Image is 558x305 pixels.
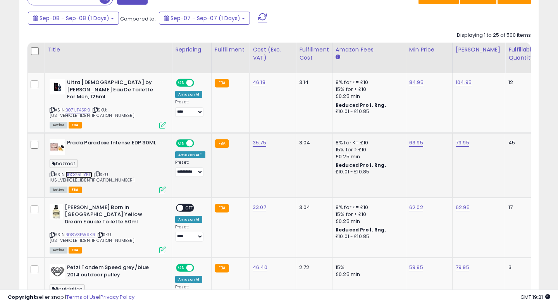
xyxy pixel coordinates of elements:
div: 15% for > £10 [336,146,400,153]
span: | SKU: [US_VEHICLE_IDENTIFICATION_NUMBER] [50,171,134,183]
div: £10.01 - £10.85 [336,108,400,115]
span: OFF [193,265,205,271]
button: Sep-08 - Sep-08 (1 Days) [28,12,119,25]
div: 15% for > £10 [336,211,400,218]
a: 84.95 [409,79,424,86]
div: ASIN: [50,139,166,192]
span: ON [177,80,186,86]
div: £0.25 min [336,153,400,160]
a: 33.07 [253,204,266,211]
div: Preset: [175,160,205,177]
div: Fulfillment Cost [299,46,329,62]
span: FBA [69,187,82,193]
div: 8% for <= £10 [336,204,400,211]
span: All listings currently available for purchase on Amazon [50,187,67,193]
b: Prada Paradoxe Intense EDP 30ML [67,139,161,149]
img: 31gGg+bpauL._SL40_.jpg [50,264,65,279]
div: 3.14 [299,79,326,86]
div: £0.25 min [336,93,400,100]
small: FBA [215,79,229,87]
b: Reduced Prof. Rng. [336,226,386,233]
a: 46.40 [253,264,267,271]
div: Repricing [175,46,208,54]
div: Amazon AI [175,91,202,98]
div: Fulfillment [215,46,246,54]
div: £10.01 - £10.85 [336,169,400,175]
div: Preset: [175,99,205,117]
div: 8% for <= £10 [336,79,400,86]
div: 17 [508,204,532,211]
span: FBA [69,247,82,254]
a: 46.18 [253,79,265,86]
div: £0.25 min [336,271,400,278]
span: Compared to: [120,15,156,22]
a: Privacy Policy [100,293,134,301]
small: FBA [215,139,229,148]
span: 2025-09-8 19:21 GMT [520,293,550,301]
img: 31tU1t3hGtL._SL40_.jpg [50,139,65,155]
a: B08V3FW9K9 [65,231,95,238]
div: ASIN: [50,79,166,128]
span: FBA [69,122,82,129]
div: Amazon AI [175,276,202,283]
div: 3.04 [299,204,326,211]
span: All listings currently available for purchase on Amazon [50,122,67,129]
div: 45 [508,139,532,146]
div: Preset: [175,224,205,242]
div: [PERSON_NAME] [456,46,502,54]
span: | SKU: [US_VEHICLE_IDENTIFICATION_NUMBER] [50,231,134,243]
div: Amazon AI [175,216,202,223]
a: B071JF45R9 [65,107,90,113]
b: Petzl Tandem Speed grey/blue 2014 outdoor pulley [67,264,161,280]
small: Amazon Fees. [336,54,340,61]
div: Amazon AI * [175,151,205,158]
div: seller snap | | [8,294,134,301]
span: OFF [193,80,205,86]
img: 41GkNVt7MLL._SL40_.jpg [50,204,63,219]
strong: Copyright [8,293,36,301]
a: 63.95 [409,139,423,147]
div: Fulfillable Quantity [508,46,535,62]
span: Sep-08 - Sep-08 (1 Days) [40,14,109,22]
span: ON [177,140,186,146]
span: OFF [193,140,205,146]
div: Title [48,46,169,54]
span: OFF [183,204,196,211]
div: 15% [336,264,400,271]
span: All listings currently available for purchase on Amazon [50,247,67,254]
div: 15% for > £10 [336,86,400,93]
a: 79.95 [456,264,469,271]
span: ON [177,265,186,271]
small: FBA [215,264,229,272]
b: Ultra [DEMOGRAPHIC_DATA] by [PERSON_NAME] Eau De Toilette For Men, 125ml [67,79,161,103]
div: 8% for <= £10 [336,139,400,146]
a: 35.75 [253,139,266,147]
div: 3 [508,264,532,271]
div: £10.01 - £10.85 [336,233,400,240]
div: ASIN: [50,204,166,253]
a: 62.02 [409,204,423,211]
button: Sep-07 - Sep-07 (1 Days) [159,12,250,25]
div: Min Price [409,46,449,54]
div: 3.04 [299,139,326,146]
small: FBA [215,204,229,212]
span: Sep-07 - Sep-07 (1 Days) [170,14,240,22]
a: 79.95 [456,139,469,147]
a: 62.95 [456,204,470,211]
a: B0CG51LY5Q [65,171,92,178]
div: Cost (Exc. VAT) [253,46,293,62]
a: Terms of Use [66,293,99,301]
div: 12 [508,79,532,86]
a: 104.95 [456,79,472,86]
div: Displaying 1 to 25 of 500 items [457,32,531,39]
div: £0.25 min [336,218,400,225]
div: 2.72 [299,264,326,271]
span: hazmat [50,159,77,168]
a: 59.95 [409,264,423,271]
img: 31jon89YglL._SL40_.jpg [50,79,65,94]
div: Amazon Fees [336,46,403,54]
b: [PERSON_NAME] Born In [GEOGRAPHIC_DATA] Yellow Dream Eau de Toilette 50ml [65,204,159,228]
b: Reduced Prof. Rng. [336,162,386,168]
b: Reduced Prof. Rng. [336,102,386,108]
span: | SKU: [US_VEHICLE_IDENTIFICATION_NUMBER] [50,107,134,118]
